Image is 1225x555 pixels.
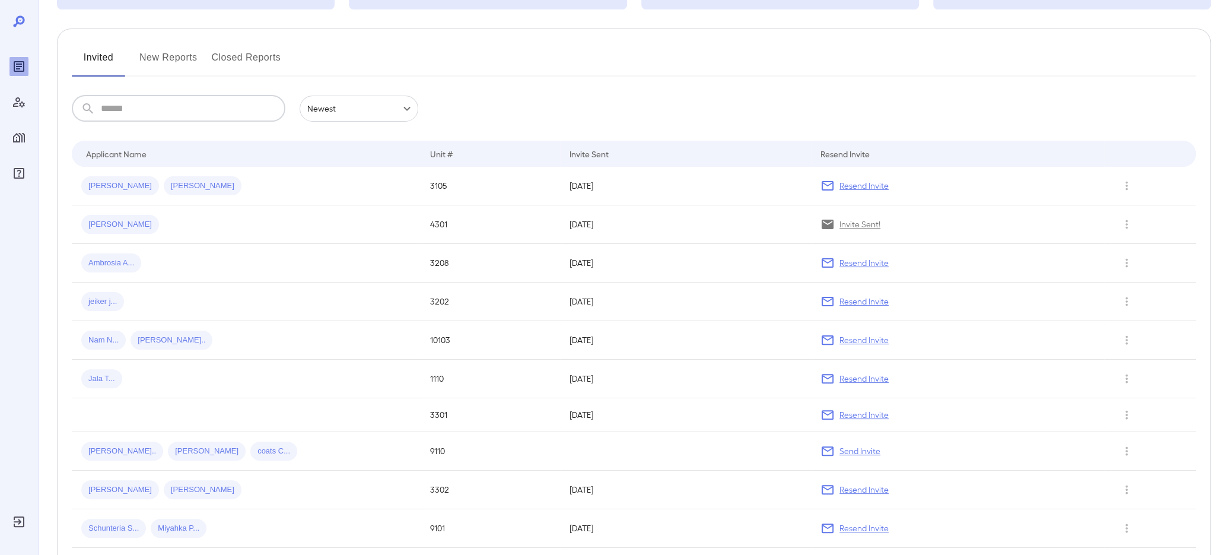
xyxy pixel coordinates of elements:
td: [DATE] [560,398,811,432]
div: Unit # [430,147,453,161]
span: Ambrosia A... [81,258,141,269]
button: Closed Reports [212,48,281,77]
div: Resend Invite [820,147,870,161]
button: Row Actions [1117,176,1136,195]
td: [DATE] [560,471,811,509]
button: Row Actions [1117,442,1136,461]
p: Resend Invite [839,522,889,534]
div: Reports [9,57,28,76]
td: [DATE] [560,321,811,360]
button: Row Actions [1117,519,1136,538]
td: 3208 [421,244,560,283]
td: 3302 [421,471,560,509]
td: 9110 [421,432,560,471]
button: New Reports [139,48,198,77]
button: Row Actions [1117,292,1136,311]
td: 9101 [421,509,560,548]
span: [PERSON_NAME] [168,446,246,457]
button: Row Actions [1117,331,1136,350]
p: Resend Invite [839,257,889,269]
span: [PERSON_NAME].. [131,335,212,346]
p: Resend Invite [839,484,889,496]
span: [PERSON_NAME] [81,484,159,496]
span: [PERSON_NAME] [164,180,241,192]
span: [PERSON_NAME].. [81,446,163,457]
span: [PERSON_NAME] [81,180,159,192]
button: Row Actions [1117,369,1136,388]
span: Nam N... [81,335,126,346]
div: Manage Users [9,93,28,112]
span: [PERSON_NAME] [81,219,159,230]
div: Manage Properties [9,128,28,147]
span: coats C... [250,446,297,457]
span: Jala T... [81,373,122,385]
td: 3105 [421,167,560,205]
td: 3301 [421,398,560,432]
div: Invite Sent [569,147,609,161]
button: Row Actions [1117,253,1136,272]
p: Resend Invite [839,180,889,192]
td: 10103 [421,321,560,360]
div: FAQ [9,164,28,183]
td: [DATE] [560,205,811,244]
td: 3202 [421,283,560,321]
div: Newest [300,96,418,122]
p: Resend Invite [839,296,889,307]
span: [PERSON_NAME] [164,484,241,496]
button: Row Actions [1117,215,1136,234]
p: Resend Invite [839,334,889,346]
td: [DATE] [560,283,811,321]
div: Applicant Name [86,147,147,161]
td: 1110 [421,360,560,398]
button: Invited [72,48,125,77]
span: Schunteria S... [81,523,146,534]
p: Send Invite [839,445,880,457]
span: jeiker j... [81,296,124,307]
span: Miyahka P... [151,523,206,534]
p: Invite Sent! [839,218,880,230]
button: Row Actions [1117,480,1136,499]
td: [DATE] [560,244,811,283]
td: [DATE] [560,360,811,398]
td: [DATE] [560,167,811,205]
div: Log Out [9,512,28,531]
button: Row Actions [1117,405,1136,424]
td: [DATE] [560,509,811,548]
td: 4301 [421,205,560,244]
p: Resend Invite [839,409,889,421]
p: Resend Invite [839,373,889,385]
